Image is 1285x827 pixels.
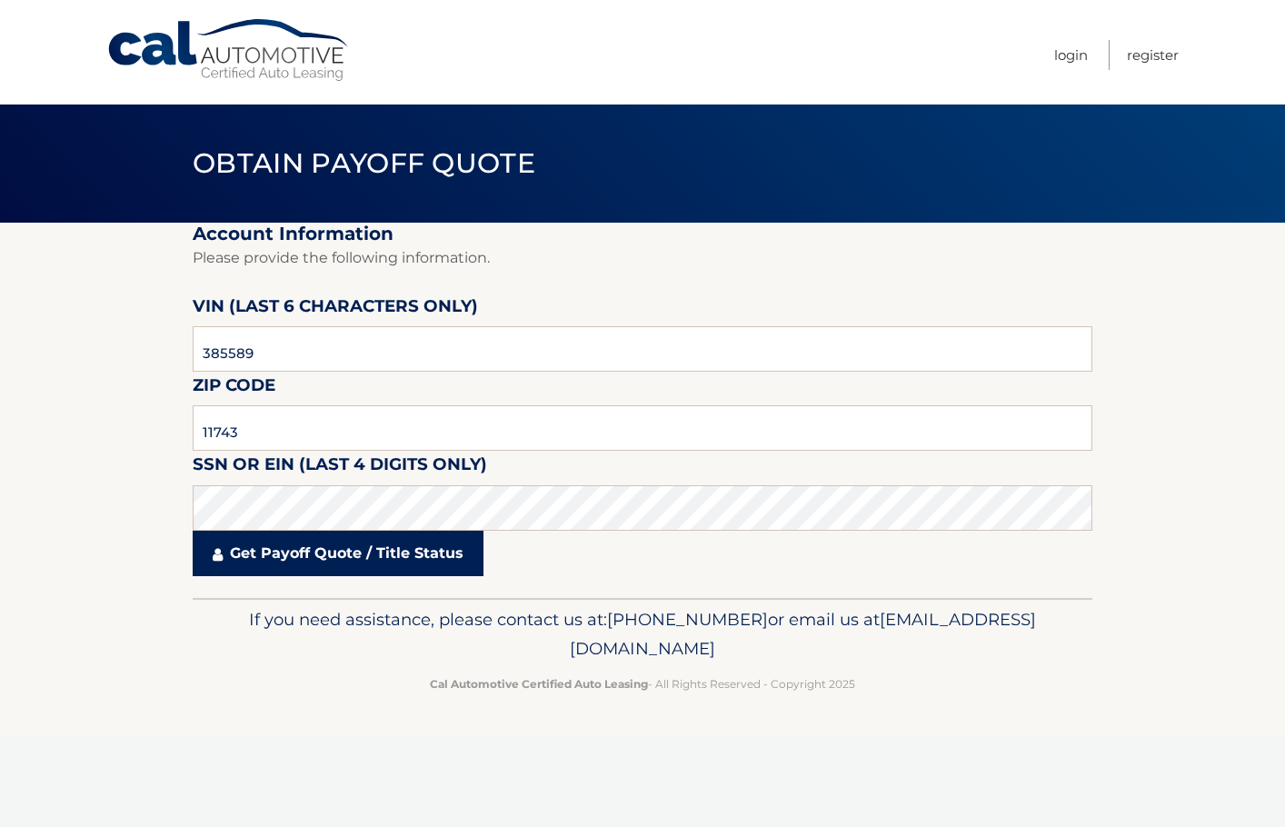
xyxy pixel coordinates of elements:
span: Obtain Payoff Quote [193,146,535,180]
a: Cal Automotive [106,18,352,83]
a: Get Payoff Quote / Title Status [193,531,483,576]
p: If you need assistance, please contact us at: or email us at [204,605,1081,663]
span: [PHONE_NUMBER] [607,609,768,630]
a: Login [1054,40,1088,70]
p: Please provide the following information. [193,245,1092,271]
label: SSN or EIN (last 4 digits only) [193,451,487,484]
strong: Cal Automotive Certified Auto Leasing [430,677,648,691]
p: - All Rights Reserved - Copyright 2025 [204,674,1081,693]
label: Zip Code [193,372,275,405]
h2: Account Information [193,223,1092,245]
label: VIN (last 6 characters only) [193,293,478,326]
a: Register [1127,40,1179,70]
